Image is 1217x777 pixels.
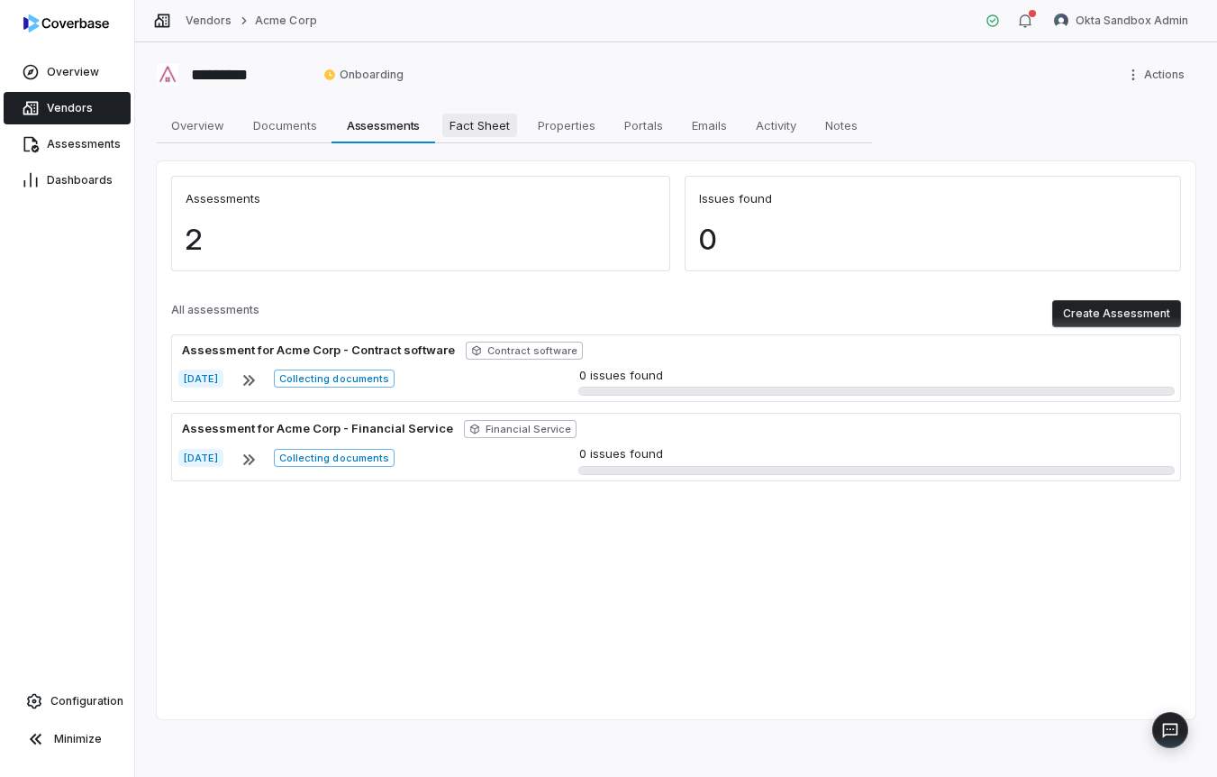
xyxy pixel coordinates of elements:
div: 2 [171,223,670,271]
a: Overview [4,56,131,88]
span: Minimize [54,732,102,746]
span: Contract software [466,342,583,360]
p: 0 issues found [579,367,1174,385]
span: Financial Service [464,420,577,438]
p: 0 issues found [579,445,1174,463]
span: Overview [47,65,99,79]
span: [DATE] [178,370,223,388]
a: Vendors [186,14,232,28]
div: Assessment for Acme Corp - Contract software [178,342,459,360]
span: Notes [818,114,865,137]
button: More actions [1121,61,1195,88]
span: Documents [246,114,324,137]
button: Create Assessment [1052,300,1181,327]
span: Overview [164,114,232,137]
span: Collecting documents [274,370,395,388]
div: Assessment for Acme Corp - Financial Service [178,420,457,438]
span: Okta Sandbox Admin [1076,14,1188,28]
p: All assessments [171,303,259,325]
a: Configuration [7,685,127,718]
span: Activity [749,114,804,137]
div: Assessments [171,176,670,223]
span: Onboarding [323,68,404,82]
a: Vendors [4,92,131,124]
span: Portals [617,114,670,137]
a: Assessments [4,128,131,160]
span: Dashboards [47,173,113,187]
span: Emails [685,114,734,137]
a: Dashboards [4,164,131,197]
button: Okta Sandbox Admin avatarOkta Sandbox Admin [1043,7,1199,34]
span: Fact Sheet [442,114,517,137]
span: Properties [531,114,603,137]
span: Collecting documents [274,449,395,467]
span: [DATE] [178,449,223,467]
a: Acme Corp [255,14,316,28]
span: Assessments [340,114,428,137]
button: Minimize [7,721,127,757]
span: Vendors [47,101,93,115]
span: Configuration [50,694,123,708]
div: 0 [685,223,1182,271]
img: Coverbase logo [23,14,109,32]
div: Issues found [685,176,1182,223]
span: Assessments [47,137,121,151]
img: Okta Sandbox Admin avatar [1054,14,1068,28]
